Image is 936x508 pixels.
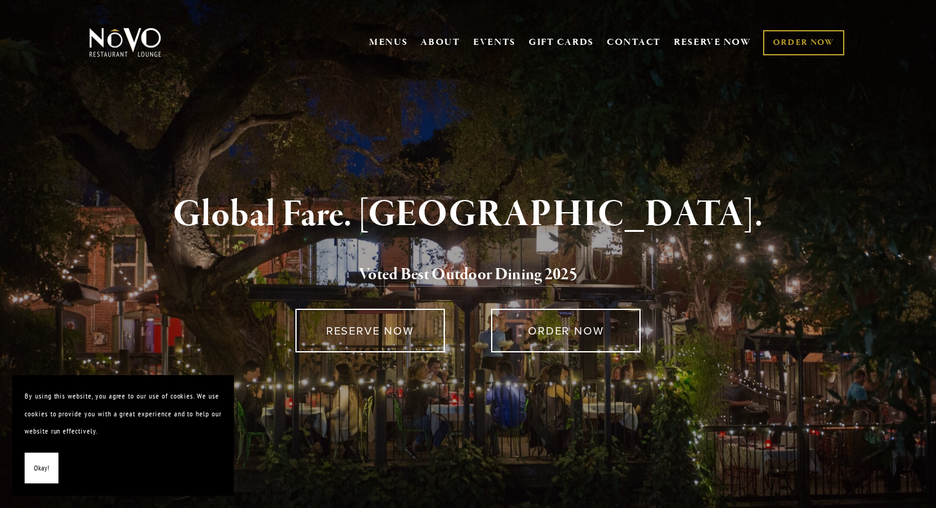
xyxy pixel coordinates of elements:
strong: Global Fare. [GEOGRAPHIC_DATA]. [173,191,763,238]
img: Novo Restaurant &amp; Lounge [87,27,164,58]
p: By using this website, you agree to our use of cookies. We use cookies to provide you with a grea... [25,387,222,440]
h2: 5 [110,262,827,288]
a: EVENTS [473,36,516,49]
a: CONTACT [607,31,661,54]
a: Voted Best Outdoor Dining 202 [359,264,569,287]
a: RESERVE NOW [295,309,445,352]
a: RESERVE NOW [674,31,751,54]
span: Okay! [34,459,49,477]
button: Okay! [25,453,58,484]
a: ORDER NOW [491,309,641,352]
a: ORDER NOW [763,30,844,55]
section: Cookie banner [12,375,234,496]
a: GIFT CARDS [529,31,594,54]
a: MENUS [369,36,408,49]
a: ABOUT [420,36,460,49]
